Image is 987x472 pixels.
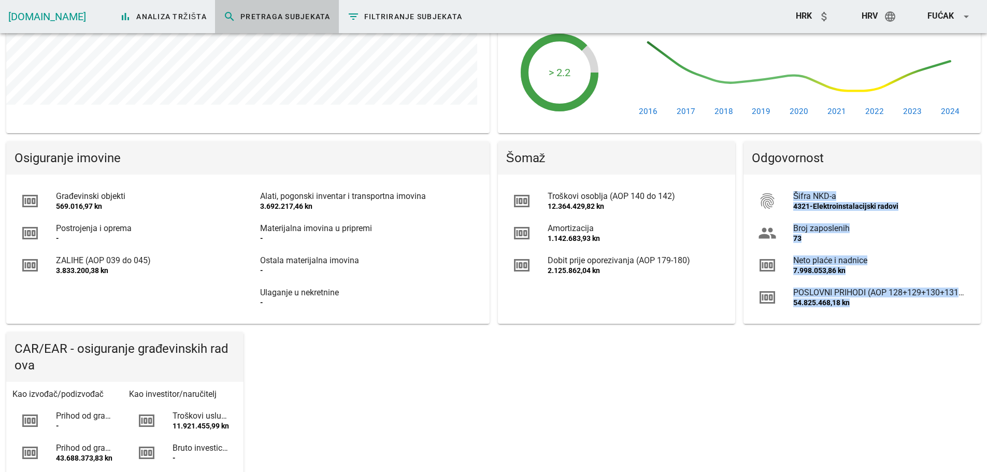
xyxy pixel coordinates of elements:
div: Troškovi usluga podugovaratelja (podizvođača) za građevinske radove [173,411,229,421]
i: money [758,288,777,307]
i: group [758,224,777,242]
text: 2021 [827,107,846,116]
a: [DOMAIN_NAME] [8,10,86,23]
i: money [21,411,39,430]
div: ZALIHE (AOP 039 do 045) [56,255,235,265]
span: Fućak [927,11,954,21]
i: filter_list [347,10,360,23]
div: CAR/EAR - osiguranje građevinskih radova [6,332,244,382]
div: Šifra NKD-a [793,191,966,201]
i: money [21,256,39,275]
div: - [260,266,475,275]
text: 2023 [903,107,922,116]
i: money [137,444,156,462]
div: 1.142.683,93 kn [548,234,721,243]
div: Šomaž [498,141,735,175]
i: money [512,256,531,275]
i: attach_money [818,10,831,23]
i: money [21,192,39,210]
div: - [56,422,112,431]
text: 2017 [676,107,695,116]
span: HRK [796,11,812,21]
div: 3.692.217,46 kn [260,202,475,211]
div: Alati, pogonski inventar i transportna imovina [260,191,475,201]
div: Troškovi osoblja (AOP 140 do 142) [548,191,721,201]
text: 2018 [714,107,733,116]
div: Neto plaće i nadnice [793,255,966,265]
text: 2022 [865,107,884,116]
div: Prihod od građevinske djelatnosti - radova na zgradama [56,411,112,421]
span: Kao investitor/naručitelj [129,389,217,399]
text: 2020 [790,107,808,116]
div: Amortizacija [548,223,721,233]
div: Materijalna imovina u pripremi [260,223,475,233]
text: 2016 [638,107,657,116]
div: Osiguranje imovine [6,141,490,175]
i: money [21,444,39,462]
div: 54.825.468,18 kn [793,298,966,307]
div: POSLOVNI PRIHODI (AOP 128+129+130+131+132) [793,288,966,297]
text: 2019 [752,107,770,116]
div: 11.921.455,99 kn [173,422,229,431]
i: money [758,256,777,275]
div: - [260,234,475,243]
i: fingerprint [758,192,777,210]
div: 73 [793,234,966,243]
span: Analiza tržišta [119,10,207,23]
div: Bruto investicije u građevine [173,443,229,453]
i: bar_chart [119,10,132,23]
i: money [137,411,156,430]
div: - [260,298,475,307]
div: 2.125.862,04 kn [548,266,721,275]
div: 569.016,97 kn [56,202,235,211]
text: 2024 [941,107,960,116]
div: Postrojenja i oprema [56,223,235,233]
div: 3.833.200,38 kn [56,266,235,275]
div: Odgovornost [743,141,981,175]
span: Kao izvođač/podizvođač [12,389,104,399]
div: 7.998.053,86 kn [793,266,966,275]
i: money [21,224,39,242]
i: money [512,192,531,210]
div: - [173,454,229,463]
i: search [223,10,236,23]
div: 4321-Elektroinstalacijski radovi [793,202,966,211]
i: money [512,224,531,242]
i: arrow_drop_down [960,10,972,23]
div: Ulaganje u nekretnine [260,288,475,297]
span: hrv [862,11,878,21]
div: Građevinski objekti [56,191,235,201]
div: 12.364.429,82 kn [548,202,721,211]
div: 43.688.373,83 kn [56,454,112,463]
span: Pretraga subjekata [223,10,331,23]
div: - [56,234,235,243]
div: Broj zaposlenih [793,223,966,233]
i: language [884,10,896,23]
div: Dobit prije oporezivanja (AOP 179-180) [548,255,721,265]
div: Ostala materijalna imovina [260,255,475,265]
div: Prihod od građevinske djelatnosti - radova na ostalim građevinama [56,443,112,453]
span: Filtriranje subjekata [347,10,463,23]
